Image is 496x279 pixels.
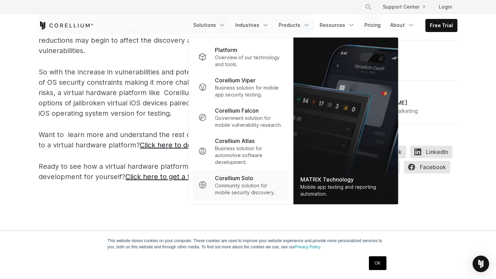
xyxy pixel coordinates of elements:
a: Click here to get a free trial [125,173,215,181]
a: LinkedIn [410,146,456,161]
div: Author [361,89,457,96]
p: This website stores cookies on your computer. These cookies are used to improve your website expe... [107,238,389,250]
a: Login [433,1,457,13]
p: Corellium Falcon [215,106,259,115]
div: Mobile app testing and reporting automation. [300,184,391,197]
a: Solutions [189,19,230,31]
a: Products [275,19,314,31]
a: Privacy Policy. [295,245,321,249]
img: Matrix_WebNav_1x [293,38,398,204]
span: LinkedIn [410,146,452,158]
a: Resources [316,19,359,31]
a: Pricing [360,19,385,31]
span: Want to learn more and understand the rest of the reasons why you should switch to a virtual hard... [39,131,310,149]
p: Government solution for mobile vulnerability research. [215,115,283,128]
a: Corellium Viper Business solution for mobile app security testing. [193,72,289,102]
p: Corellium Viper [215,76,256,84]
p: Business solution for automotive software development. [215,145,283,166]
div: MATRIX Technology [300,175,391,184]
p: Corellium Atlas [215,137,255,145]
div: Tags [361,49,457,55]
a: OK [369,256,386,270]
p: Corellium Solo [215,174,253,182]
a: Platform Overview of our technology and tools. [193,42,289,72]
a: Industries [231,19,273,31]
a: MATRIX Technology Mobile app testing and reporting automation. [293,38,398,204]
a: Support Center [377,1,431,13]
span: Ready to see how a virtual hardware platform can transform your mobile app development for yourse... [39,162,292,181]
a: Click here to download [140,141,215,149]
p: Platform [215,46,237,54]
a: Corellium Home [39,21,93,30]
a: Corellium Falcon Government solution for mobile vulnerability research. [193,102,289,133]
span: So with the increase in vulnerabilities and potential risk growing, and the tightening of OS secu... [39,68,312,117]
p: Community solution for mobile security discovery. [215,182,283,196]
button: Copy link [361,146,406,158]
button: Search [362,1,374,13]
a: Facebook [404,161,454,176]
a: Corellium Atlas Business solution for automotive software development. [193,133,289,170]
p: Business solution for mobile app security testing. [215,84,283,98]
p: Overview of our technology and tools. [215,54,283,68]
div: Share [361,132,457,139]
div: Navigation Menu [356,1,457,13]
a: Corellium Solo Community solution for mobile security discovery. [193,170,289,200]
span: Facebook [404,161,450,173]
div: Open Intercom Messenger [473,256,489,272]
a: About [386,19,418,31]
div: Navigation Menu [189,19,457,32]
a: Free Trial [426,19,457,32]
